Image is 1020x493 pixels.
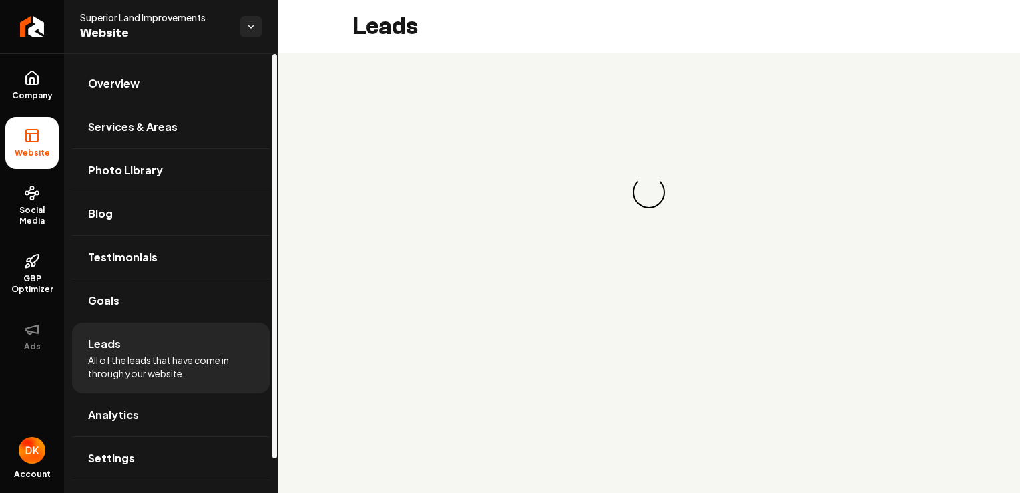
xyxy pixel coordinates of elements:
[5,174,59,237] a: Social Media
[88,206,113,222] span: Blog
[5,242,59,305] a: GBP Optimizer
[5,59,59,112] a: Company
[80,24,230,43] span: Website
[19,341,46,352] span: Ads
[14,469,51,480] span: Account
[5,311,59,363] button: Ads
[88,353,254,380] span: All of the leads that have come in through your website.
[5,273,59,295] span: GBP Optimizer
[72,437,270,480] a: Settings
[72,393,270,436] a: Analytics
[72,192,270,235] a: Blog
[20,16,45,37] img: Rebolt Logo
[88,293,119,309] span: Goals
[88,450,135,466] span: Settings
[72,62,270,105] a: Overview
[80,11,230,24] span: Superior Land Improvements
[88,119,178,135] span: Services & Areas
[9,148,55,158] span: Website
[88,162,163,178] span: Photo Library
[19,437,45,464] img: Diane Keranen
[72,149,270,192] a: Photo Library
[88,249,158,265] span: Testimonials
[72,279,270,322] a: Goals
[19,437,45,464] button: Open user button
[88,407,139,423] span: Analytics
[352,13,418,40] h2: Leads
[88,75,140,92] span: Overview
[5,205,59,226] span: Social Media
[88,336,121,352] span: Leads
[7,90,58,101] span: Company
[72,236,270,279] a: Testimonials
[631,175,667,210] div: Loading
[72,106,270,148] a: Services & Areas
